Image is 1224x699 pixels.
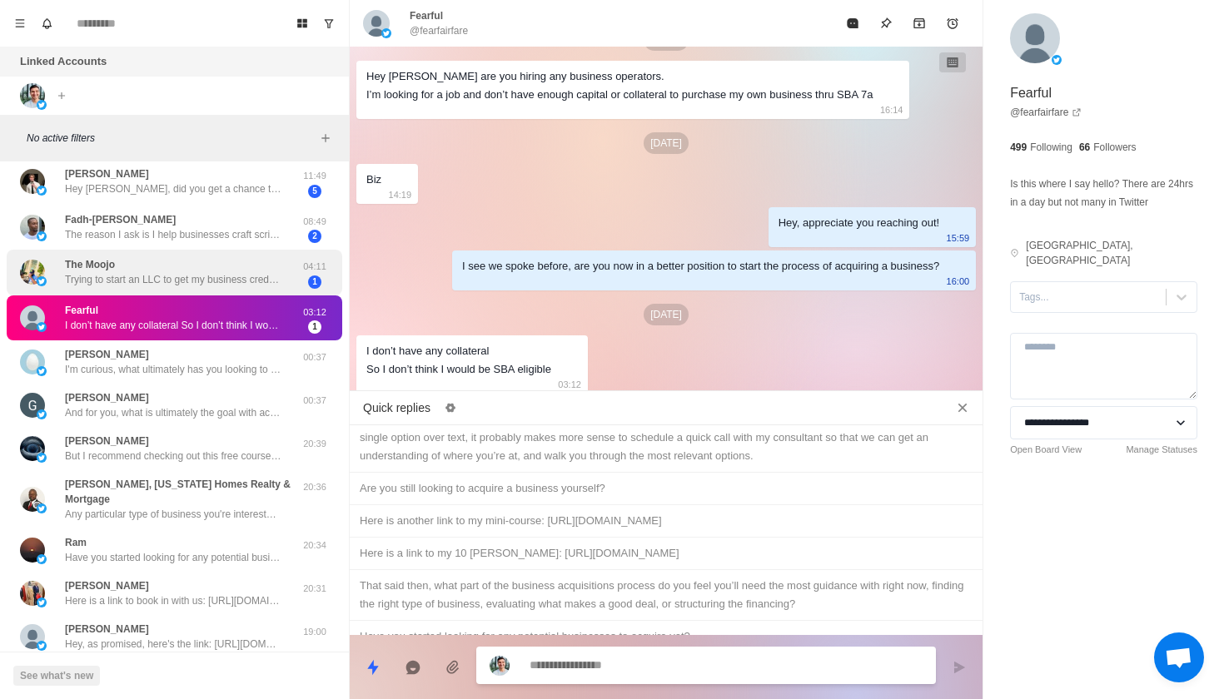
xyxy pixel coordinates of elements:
p: No active filters [27,131,316,146]
p: Have you started looking for any potential businesses to acquire yet? [65,550,281,565]
img: picture [37,231,47,241]
p: Linked Accounts [20,53,107,70]
p: 04:11 [294,260,336,274]
img: picture [1010,13,1060,63]
p: 19:00 [294,625,336,639]
img: picture [37,100,47,110]
button: Pin [869,7,903,40]
button: Show unread conversations [316,10,342,37]
button: Quick replies [356,651,390,684]
img: picture [37,409,47,419]
button: See what's new [13,666,100,686]
span: 5 [308,185,321,198]
img: picture [37,186,47,196]
div: Have you started looking for any potential businesses to acquire yet? [360,627,973,646]
p: Is this where I say hello? There are 24hrs in a day but not many in Twitter [1010,175,1197,211]
p: 66 [1079,140,1090,155]
p: Fearful [1010,83,1052,103]
p: I'm curious, what ultimately has you looking to acquiring a cash-flowing business? [65,362,281,377]
p: 20:36 [294,480,336,494]
p: @fearfairfare [410,23,468,38]
div: Here is another link to my mini-course: [URL][DOMAIN_NAME] [360,512,973,530]
button: Reply with AI [396,651,430,684]
img: picture [20,215,45,240]
button: Edit quick replies [437,394,464,421]
p: 20:34 [294,538,336,553]
p: [DATE] [644,132,689,154]
button: Notifications [33,10,60,37]
img: picture [20,487,45,512]
img: picture [37,503,47,513]
img: picture [20,581,45,606]
p: [GEOGRAPHIC_DATA], [GEOGRAPHIC_DATA] [1026,238,1197,268]
div: Everything we do is customized because ultimately everyone is looking for different things. So ra... [360,410,973,465]
p: 03:12 [558,375,581,394]
p: [PERSON_NAME] [65,434,149,449]
button: Menu [7,10,33,37]
p: [PERSON_NAME], [US_STATE] Homes Realty & Mortgage [65,477,294,507]
p: Hey [PERSON_NAME], did you get a chance to watch this video yet. Genuinely, believe we could hit ... [65,181,281,196]
img: picture [381,28,391,38]
div: Biz [366,171,381,189]
div: I don’t have any collateral So I don’t think I would be SBA eligible [366,342,551,379]
p: Fearful [410,8,443,23]
p: 08:49 [294,215,336,229]
img: picture [20,260,45,285]
button: Add reminder [936,7,969,40]
p: Fearful [65,303,98,318]
p: Any particular type of business you're interested in acquiring specifically? [65,507,281,522]
div: Hey [PERSON_NAME] are you hiring any business operators. I’m looking for a job and don’t have eno... [366,67,873,104]
img: picture [490,656,510,676]
div: Hey, appreciate you reaching out! [779,214,939,232]
span: 2 [308,230,321,243]
p: [PERSON_NAME] [65,166,149,181]
button: Send message [943,651,976,684]
p: [PERSON_NAME] [65,578,149,593]
div: Are you still looking to acquire a business yourself? [360,479,973,498]
p: 03:12 [294,305,336,320]
button: Add account [52,86,72,106]
span: 1 [308,320,321,334]
img: picture [20,169,45,194]
p: 499 [1010,140,1027,155]
p: 16:00 [947,272,970,290]
img: picture [20,624,45,649]
p: 11:49 [294,169,336,183]
button: Archive [903,7,936,40]
div: Open chat [1154,632,1204,682]
p: 20:39 [294,437,336,451]
p: I don’t have any collateral So I don’t think I would be SBA eligible [65,318,281,333]
p: [DATE] [644,304,689,325]
div: I see we spoke before, are you now in a better position to start the process of acquiring a busin... [462,257,939,275]
button: Mark as read [836,7,869,40]
img: picture [37,366,47,376]
img: picture [363,10,390,37]
div: That said then, what part of the business acquisitions process do you feel you’ll need the most g... [360,577,973,613]
img: picture [37,453,47,463]
p: 00:37 [294,394,336,408]
p: [PERSON_NAME] [65,622,149,637]
button: Close quick replies [949,394,976,421]
img: picture [20,538,45,563]
p: Quick replies [363,399,430,417]
div: Here is a link to my 10 [PERSON_NAME]: [URL][DOMAIN_NAME] [360,544,973,563]
button: Add filters [316,128,336,148]
p: 14:19 [389,186,412,204]
img: picture [20,393,45,418]
img: picture [37,597,47,607]
p: 00:37 [294,350,336,364]
a: @fearfairfare [1010,105,1082,120]
img: picture [37,641,47,651]
p: But I recommend checking out this free course that breaks down my full strategy for acquiring a b... [65,449,281,464]
p: Here is a link to book in with us: [URL][DOMAIN_NAME][DOMAIN_NAME] [65,593,281,608]
p: The Moojo [65,257,115,272]
p: 20:31 [294,582,336,596]
button: Board View [289,10,316,37]
p: 15:59 [947,229,970,247]
img: picture [20,305,45,330]
img: picture [20,436,45,461]
img: picture [37,554,47,564]
p: Fadh-[PERSON_NAME] [65,212,176,227]
a: Manage Statuses [1126,443,1197,457]
img: picture [1052,55,1062,65]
